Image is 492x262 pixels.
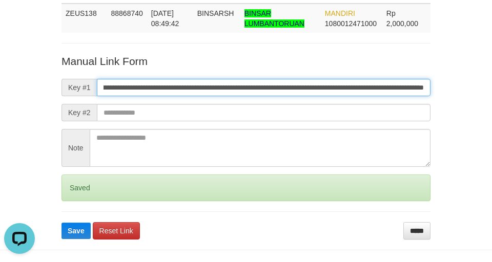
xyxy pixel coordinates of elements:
[61,223,91,239] button: Save
[61,174,430,201] div: Saved
[93,222,140,239] a: Reset Link
[61,54,430,69] p: Manual Link Form
[244,9,304,28] span: Nama rekening >18 huruf, harap diedit
[107,4,147,33] td: 88868740
[325,9,355,17] span: MANDIRI
[325,19,377,28] span: Copy 1080012471000 to clipboard
[151,9,179,28] span: [DATE] 08:49:42
[68,227,85,235] span: Save
[386,9,418,28] span: Rp 2,000,000
[197,9,234,17] span: BINSARSH
[99,227,133,235] span: Reset Link
[61,104,97,121] span: Key #2
[61,129,90,167] span: Note
[61,79,97,96] span: Key #1
[4,4,35,35] button: Open LiveChat chat widget
[61,4,107,33] td: ZEUS138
